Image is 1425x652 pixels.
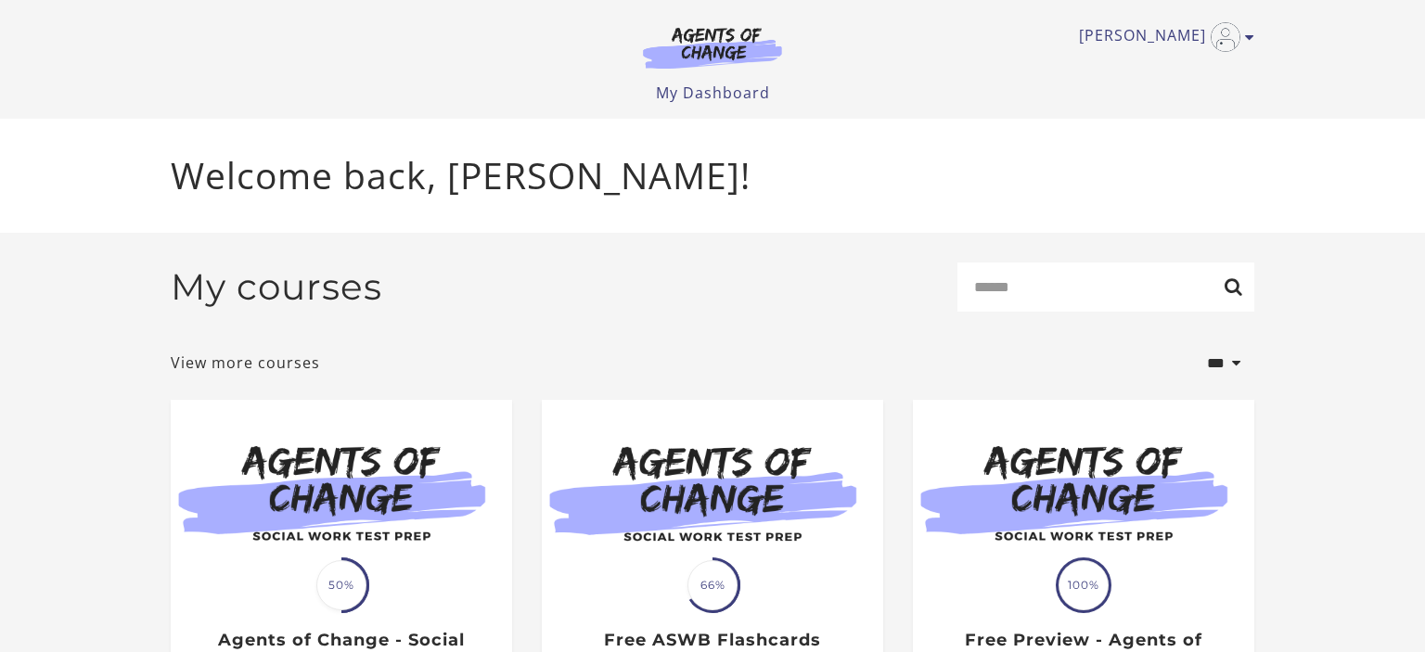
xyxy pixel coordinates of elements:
[171,148,1254,203] p: Welcome back, [PERSON_NAME]!
[561,630,863,651] h3: Free ASWB Flashcards
[1059,560,1109,610] span: 100%
[623,26,802,69] img: Agents of Change Logo
[656,83,770,103] a: My Dashboard
[171,265,382,309] h2: My courses
[687,560,738,610] span: 66%
[316,560,366,610] span: 50%
[171,352,320,374] a: View more courses
[1079,22,1245,52] a: Toggle menu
